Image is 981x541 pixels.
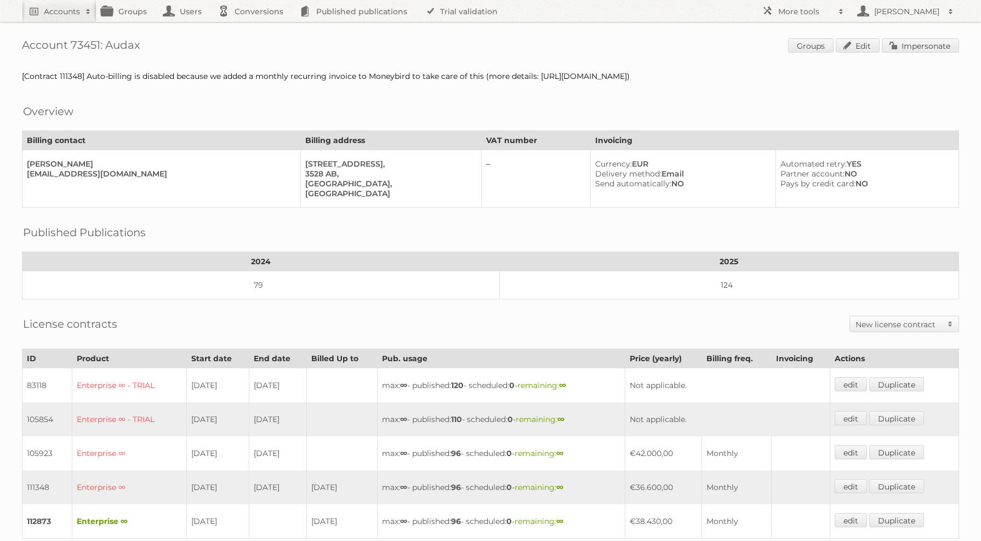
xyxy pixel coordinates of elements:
strong: ∞ [400,516,407,526]
td: [DATE] [249,368,307,403]
strong: 96 [451,448,461,458]
th: ID [22,349,72,368]
strong: 96 [451,482,461,492]
strong: ∞ [400,414,407,424]
td: 112873 [22,504,72,539]
td: 83118 [22,368,72,403]
td: 105854 [22,402,72,436]
h2: [PERSON_NAME] [871,6,943,17]
div: NO [595,179,767,189]
div: NO [780,179,950,189]
a: Duplicate [869,513,924,527]
td: Enterprise ∞ - TRIAL [72,402,187,436]
strong: 0 [506,482,512,492]
strong: 0 [506,516,512,526]
a: Impersonate [882,38,959,53]
td: Enterprise ∞ [72,470,187,504]
div: [STREET_ADDRESS], [305,159,473,169]
span: Delivery method: [595,169,661,179]
td: €38.430,00 [625,504,701,539]
td: [DATE] [187,402,249,436]
h2: New license contract [855,319,942,330]
td: max: - published: - scheduled: - [378,368,625,403]
strong: ∞ [556,516,563,526]
span: Toggle [942,316,959,332]
td: Monthly [701,436,772,470]
div: Email [595,169,767,179]
td: [DATE] [249,402,307,436]
h2: Accounts [44,6,80,17]
div: YES [780,159,950,169]
strong: 0 [507,414,513,424]
td: Not applicable. [625,402,830,436]
td: €42.000,00 [625,436,701,470]
strong: ∞ [557,414,564,424]
strong: ∞ [559,380,566,390]
h2: Published Publications [23,224,146,241]
th: Actions [830,349,959,368]
td: Enterprise ∞ [72,504,187,539]
td: max: - published: - scheduled: - [378,436,625,470]
strong: 96 [451,516,461,526]
th: Pub. usage [378,349,625,368]
th: End date [249,349,307,368]
a: Duplicate [869,377,924,391]
td: max: - published: - scheduled: - [378,504,625,539]
td: 105923 [22,436,72,470]
div: [EMAIL_ADDRESS][DOMAIN_NAME] [27,169,292,179]
th: Invoicing [772,349,830,368]
h1: Account 73451: Audax [22,38,959,55]
span: Pays by credit card: [780,179,855,189]
a: edit [835,513,867,527]
strong: ∞ [400,380,407,390]
a: edit [835,377,867,391]
a: Edit [836,38,880,53]
th: Billing address [300,131,482,150]
td: Monthly [701,470,772,504]
td: 111348 [22,470,72,504]
td: Monthly [701,504,772,539]
a: edit [835,445,867,459]
strong: ∞ [400,448,407,458]
div: NO [780,169,950,179]
strong: ∞ [400,482,407,492]
h2: Overview [23,103,73,119]
strong: 120 [451,380,464,390]
th: VAT number [482,131,591,150]
td: [DATE] [249,470,307,504]
td: 124 [499,271,959,299]
td: Not applicable. [625,368,830,403]
td: [DATE] [187,504,249,539]
a: edit [835,411,867,425]
h2: More tools [778,6,833,17]
td: [DATE] [187,368,249,403]
div: [GEOGRAPHIC_DATA], [305,179,473,189]
strong: 0 [506,448,512,458]
td: [DATE] [307,504,378,539]
td: – [482,150,591,208]
h2: License contracts [23,316,117,332]
span: remaining: [516,414,564,424]
th: Billed Up to [307,349,378,368]
td: Enterprise ∞ [72,436,187,470]
th: 2024 [22,252,500,271]
span: remaining: [515,516,563,526]
td: max: - published: - scheduled: - [378,402,625,436]
td: Enterprise ∞ - TRIAL [72,368,187,403]
strong: 0 [509,380,515,390]
strong: ∞ [556,448,563,458]
td: max: - published: - scheduled: - [378,470,625,504]
span: Send automatically: [595,179,671,189]
span: Currency: [595,159,632,169]
div: [PERSON_NAME] [27,159,292,169]
a: edit [835,479,867,493]
a: Groups [788,38,834,53]
div: 3528 AB, [305,169,473,179]
th: Product [72,349,187,368]
div: [Contract 111348] Auto-billing is disabled because we added a monthly recurring invoice to Moneyb... [22,71,959,81]
span: remaining: [515,482,563,492]
td: [DATE] [249,436,307,470]
a: New license contract [850,316,959,332]
span: Partner account: [780,169,845,179]
td: [DATE] [187,470,249,504]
